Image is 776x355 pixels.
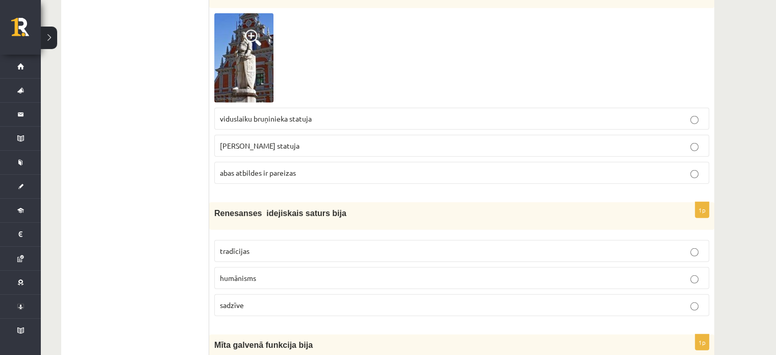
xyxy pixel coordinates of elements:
[690,275,698,283] input: humānisms
[220,141,299,150] span: [PERSON_NAME] statuja
[220,114,312,123] span: viduslaiku bruņinieka statuja
[220,273,256,282] span: humānisms
[214,341,313,349] span: Mīta galvenā funkcija bija
[695,202,709,218] p: 1p
[11,18,41,43] a: Rīgas 1. Tālmācības vidusskola
[220,300,244,310] span: sadzīve
[695,334,709,350] p: 1p
[220,246,249,255] span: tradīcijas
[690,170,698,178] input: abas atbildes ir pareizas
[690,248,698,256] input: tradīcijas
[214,13,273,103] img: 1.jpg
[690,302,698,311] input: sadzīve
[220,168,296,177] span: abas atbildes ir pareizas
[690,143,698,151] input: [PERSON_NAME] statuja
[690,116,698,124] input: viduslaiku bruņinieka statuja
[214,209,346,218] span: Renesanses idejiskais saturs bija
